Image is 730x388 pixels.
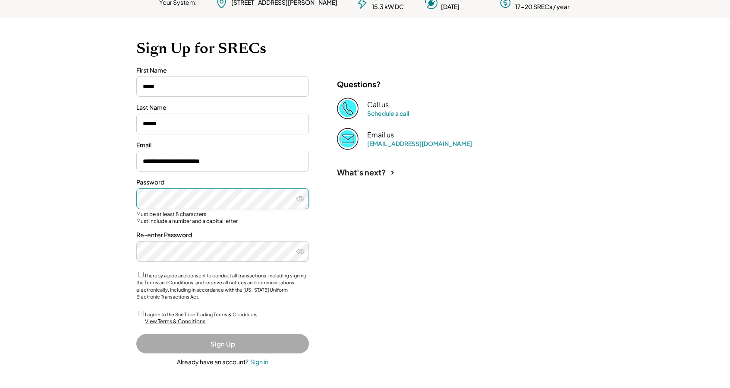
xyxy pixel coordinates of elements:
div: View Terms & Conditions [145,318,205,325]
div: Sign in [250,358,268,366]
h1: Sign Up for SRECs [136,39,594,57]
div: Email us [367,130,394,140]
div: Password [136,178,309,187]
a: [EMAIL_ADDRESS][DOMAIN_NAME] [367,140,472,147]
div: Email [136,141,309,149]
label: I agree to the Sun Tribe Trading Terms & Conditions. [145,312,259,317]
div: [DATE] [441,3,459,11]
div: First Name [136,66,309,75]
div: Last Name [136,103,309,112]
label: I hereby agree and consent to conduct all transactions, including signing the Terms and Condition... [136,273,306,300]
div: 17-20 SRECs / year [515,3,570,11]
div: Questions? [337,79,381,89]
div: 15.3 kW DC [372,3,404,11]
div: Re-enter Password [136,231,309,239]
a: Schedule a call [367,109,409,117]
div: Must be at least 8 characters Must include a number and a capital letter [136,211,309,224]
img: Phone%20copy%403x.png [337,98,359,119]
div: Already have an account? [177,358,249,366]
button: Sign Up [136,334,309,353]
img: Email%202%403x.png [337,128,359,149]
div: What's next? [337,167,386,177]
div: Call us [367,100,389,109]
